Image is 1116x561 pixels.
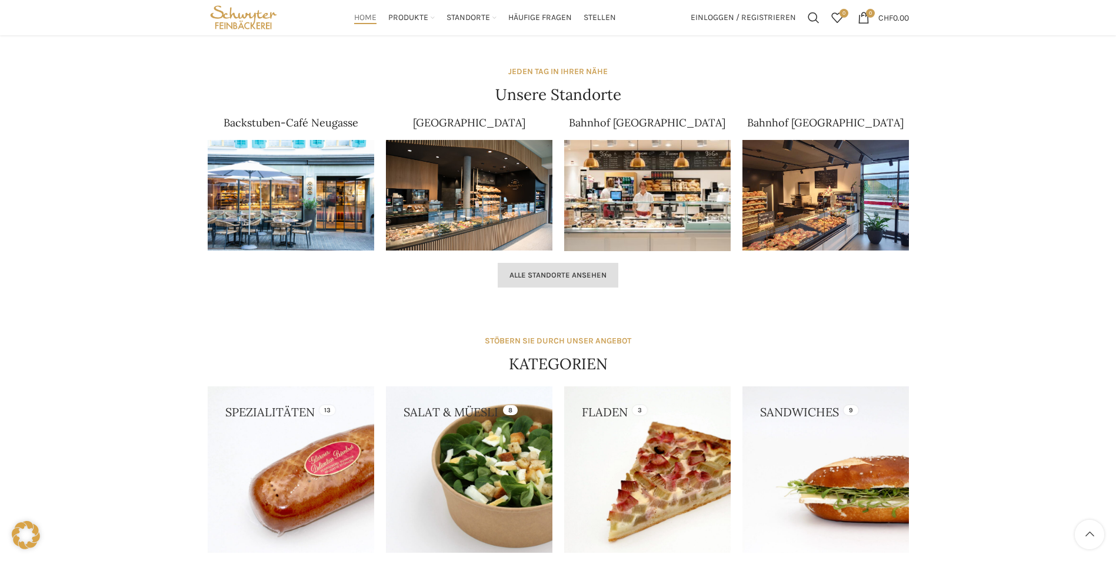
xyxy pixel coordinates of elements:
span: CHF [878,12,893,22]
span: 0 [840,9,848,18]
div: Meine Wunschliste [825,6,849,29]
a: Häufige Fragen [508,6,572,29]
div: Main navigation [285,6,684,29]
div: STÖBERN SIE DURCH UNSER ANGEBOT [485,335,631,348]
a: Scroll to top button [1075,520,1104,549]
div: JEDEN TAG IN IHRER NÄHE [508,65,608,78]
a: Alle Standorte ansehen [498,263,618,288]
a: 0 [825,6,849,29]
h4: KATEGORIEN [509,353,608,375]
a: Site logo [208,12,280,22]
bdi: 0.00 [878,12,909,22]
a: [GEOGRAPHIC_DATA] [413,116,525,129]
span: Home [354,12,377,24]
span: 0 [866,9,875,18]
a: Standorte [447,6,497,29]
a: Backstuben-Café Neugasse [224,116,358,129]
a: Bahnhof [GEOGRAPHIC_DATA] [569,116,725,129]
span: Standorte [447,12,490,24]
span: Produkte [388,12,428,24]
span: Stellen [584,12,616,24]
a: Bahnhof [GEOGRAPHIC_DATA] [747,116,904,129]
a: Produkte [388,6,435,29]
a: Home [354,6,377,29]
span: Alle Standorte ansehen [509,271,607,280]
span: Häufige Fragen [508,12,572,24]
a: 0 CHF0.00 [852,6,915,29]
a: Stellen [584,6,616,29]
a: Suchen [802,6,825,29]
a: Einloggen / Registrieren [685,6,802,29]
span: Einloggen / Registrieren [691,14,796,22]
h4: Unsere Standorte [495,84,621,105]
